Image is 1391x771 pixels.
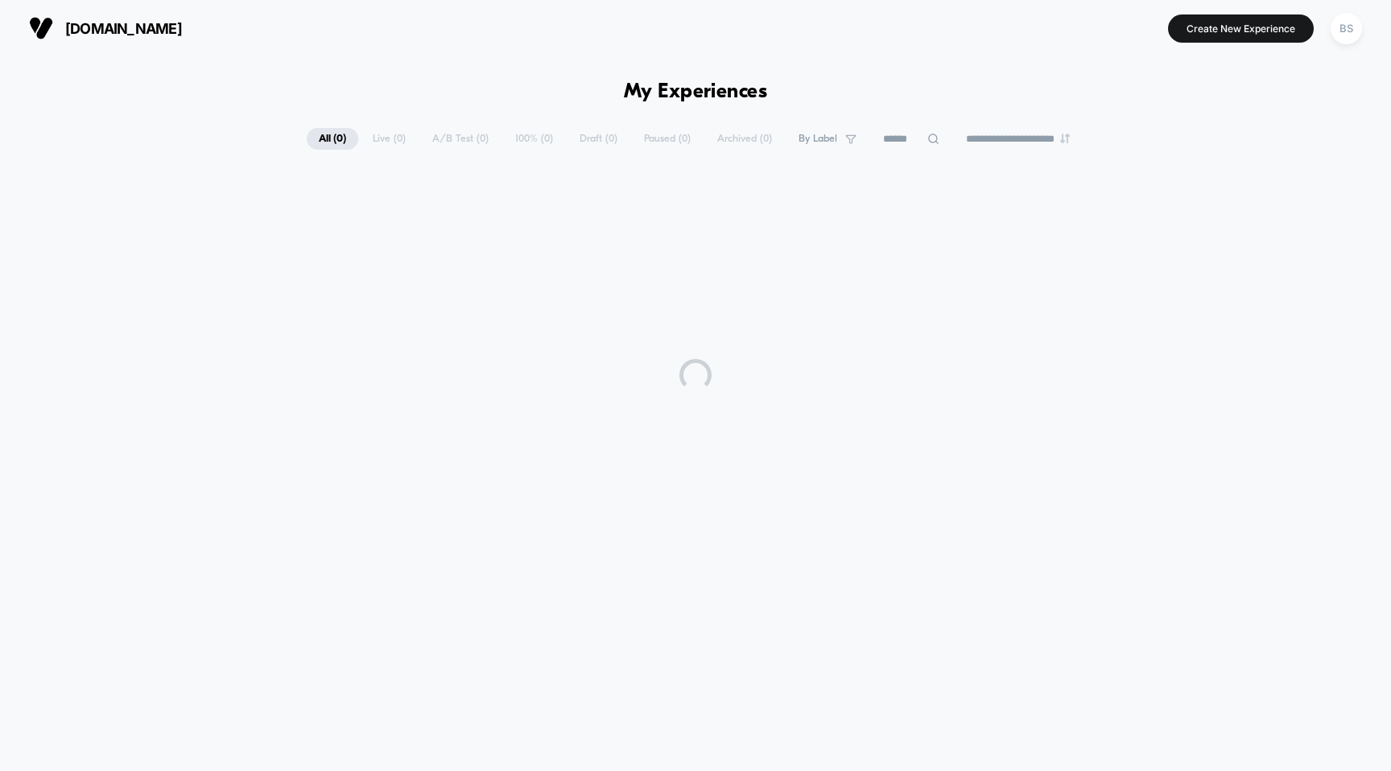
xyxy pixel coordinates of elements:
button: [DOMAIN_NAME] [24,15,187,41]
span: All ( 0 ) [307,128,358,150]
button: Create New Experience [1168,14,1314,43]
h1: My Experiences [624,80,768,104]
span: By Label [799,133,837,145]
span: [DOMAIN_NAME] [65,20,182,37]
img: end [1060,134,1070,143]
div: BS [1331,13,1362,44]
button: BS [1326,12,1367,45]
img: Visually logo [29,16,53,40]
